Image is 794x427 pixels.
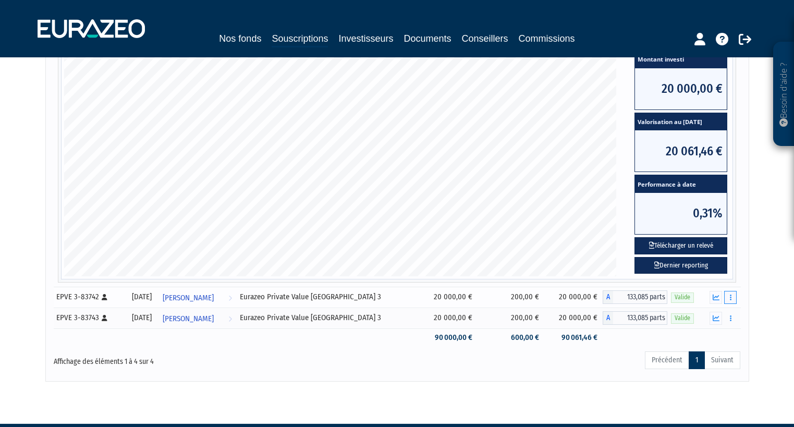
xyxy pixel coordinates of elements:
[778,47,790,141] p: Besoin d'aide ?
[603,311,613,325] span: A
[635,193,727,234] span: 0,31%
[419,328,478,347] td: 90 000,00 €
[419,308,478,328] td: 20 000,00 €
[613,290,667,304] span: 133,085 parts
[603,290,667,304] div: A - Eurazeo Private Value Europe 3
[635,175,727,193] span: Performance à date
[102,294,107,300] i: [Français] Personne physique
[635,130,727,172] span: 20 061,46 €
[129,312,155,323] div: [DATE]
[228,288,232,308] i: Voir l'investisseur
[671,292,694,302] span: Valide
[240,312,416,323] div: Eurazeo Private Value [GEOGRAPHIC_DATA] 3
[613,311,667,325] span: 133,085 parts
[158,287,236,308] a: [PERSON_NAME]
[634,237,727,254] button: Télécharger un relevé
[603,290,613,304] span: A
[635,51,727,68] span: Montant investi
[544,328,603,347] td: 90 061,46 €
[102,315,107,321] i: [Français] Personne physique
[219,31,261,46] a: Nos fonds
[404,31,451,46] a: Documents
[38,19,145,38] img: 1732889491-logotype_eurazeo_blanc_rvb.png
[603,311,667,325] div: A - Eurazeo Private Value Europe 3
[634,257,727,274] a: Dernier reporting
[56,312,122,323] div: EPVE 3-83743
[163,288,214,308] span: [PERSON_NAME]
[519,31,575,46] a: Commissions
[544,308,603,328] td: 20 000,00 €
[689,351,705,369] a: 1
[478,308,544,328] td: 200,00 €
[338,31,393,46] a: Investisseurs
[544,287,603,308] td: 20 000,00 €
[129,291,155,302] div: [DATE]
[228,309,232,328] i: Voir l'investisseur
[272,31,328,47] a: Souscriptions
[163,309,214,328] span: [PERSON_NAME]
[478,328,544,347] td: 600,00 €
[419,287,478,308] td: 20 000,00 €
[56,291,122,302] div: EPVE 3-83742
[462,31,508,46] a: Conseillers
[478,287,544,308] td: 200,00 €
[671,313,694,323] span: Valide
[54,350,331,367] div: Affichage des éléments 1 à 4 sur 4
[635,68,727,109] span: 20 000,00 €
[158,308,236,328] a: [PERSON_NAME]
[240,291,416,302] div: Eurazeo Private Value [GEOGRAPHIC_DATA] 3
[635,113,727,131] span: Valorisation au [DATE]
